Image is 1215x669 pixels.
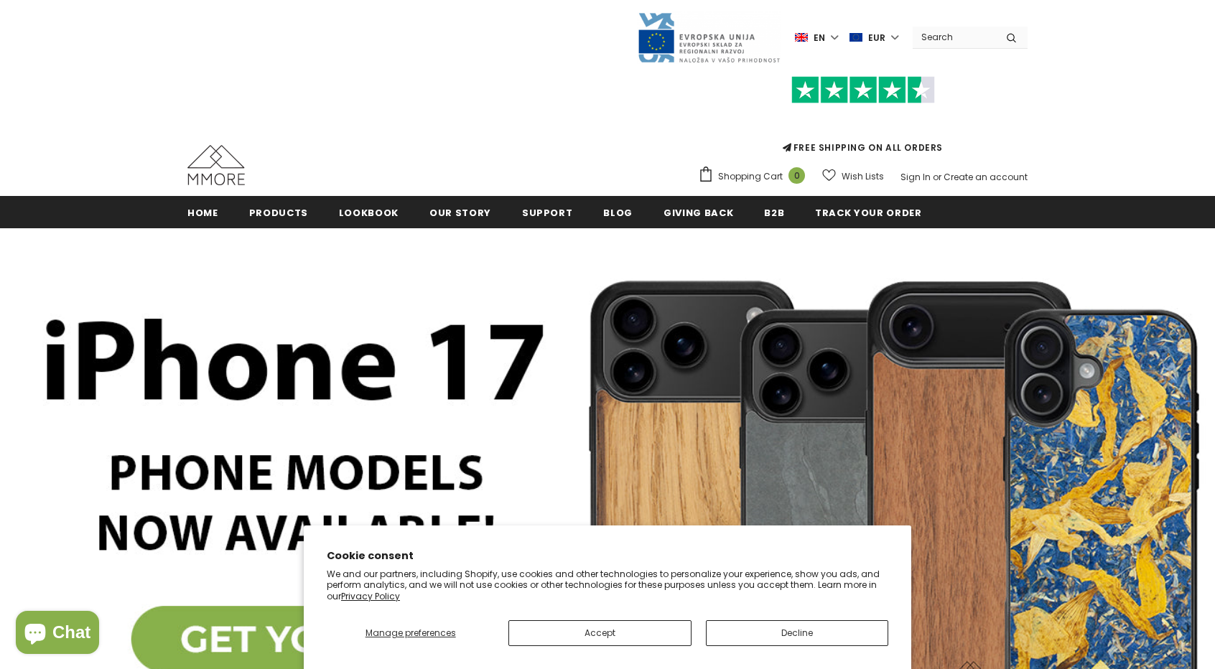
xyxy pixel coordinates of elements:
[249,206,308,220] span: Products
[698,103,1028,141] iframe: Customer reviews powered by Trustpilot
[698,83,1028,154] span: FREE SHIPPING ON ALL ORDERS
[718,169,783,184] span: Shopping Cart
[341,590,400,602] a: Privacy Policy
[764,206,784,220] span: B2B
[944,171,1028,183] a: Create an account
[764,196,784,228] a: B2B
[664,206,733,220] span: Giving back
[791,76,935,104] img: Trust Pilot Stars
[187,206,218,220] span: Home
[187,196,218,228] a: Home
[508,620,691,646] button: Accept
[900,171,931,183] a: Sign In
[795,32,808,44] img: i-lang-1.png
[698,166,812,187] a: Shopping Cart 0
[366,627,456,639] span: Manage preferences
[11,611,103,658] inbox-online-store-chat: Shopify online store chat
[522,206,573,220] span: support
[815,206,921,220] span: Track your order
[637,11,781,64] img: Javni Razpis
[249,196,308,228] a: Products
[933,171,941,183] span: or
[637,31,781,43] a: Javni Razpis
[664,196,733,228] a: Giving back
[327,620,494,646] button: Manage preferences
[522,196,573,228] a: support
[603,206,633,220] span: Blog
[327,569,888,602] p: We and our partners, including Shopify, use cookies and other technologies to personalize your ex...
[788,167,805,184] span: 0
[339,196,399,228] a: Lookbook
[429,196,491,228] a: Our Story
[868,31,885,45] span: EUR
[822,164,884,189] a: Wish Lists
[339,206,399,220] span: Lookbook
[603,196,633,228] a: Blog
[815,196,921,228] a: Track your order
[187,145,245,185] img: MMORE Cases
[429,206,491,220] span: Our Story
[842,169,884,184] span: Wish Lists
[913,27,995,47] input: Search Site
[706,620,888,646] button: Decline
[814,31,825,45] span: en
[327,548,888,563] h2: Cookie consent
